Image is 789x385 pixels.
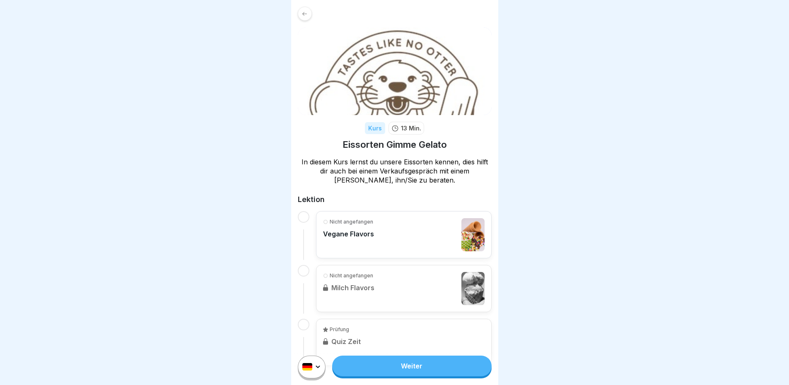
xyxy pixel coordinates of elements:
[298,157,492,185] p: In diesem Kurs lernst du unsere Eissorten kennen, dies hilft dir auch bei einem Verkaufsgespräch ...
[298,195,492,205] h2: Lektion
[343,139,447,151] h1: Eissorten Gimme Gelato
[401,124,421,132] p: 13 Min.
[461,218,485,251] img: r2rnas9qskrmkpe7jqtybfg4.png
[365,122,385,134] div: Kurs
[323,230,374,238] p: Vegane Flavors
[323,218,485,251] a: Nicht angefangenVegane Flavors
[302,363,312,371] img: de.svg
[332,356,491,376] a: Weiter
[298,27,492,115] img: p52xs7ylq7vmisini7vkow70.png
[330,218,373,226] p: Nicht angefangen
